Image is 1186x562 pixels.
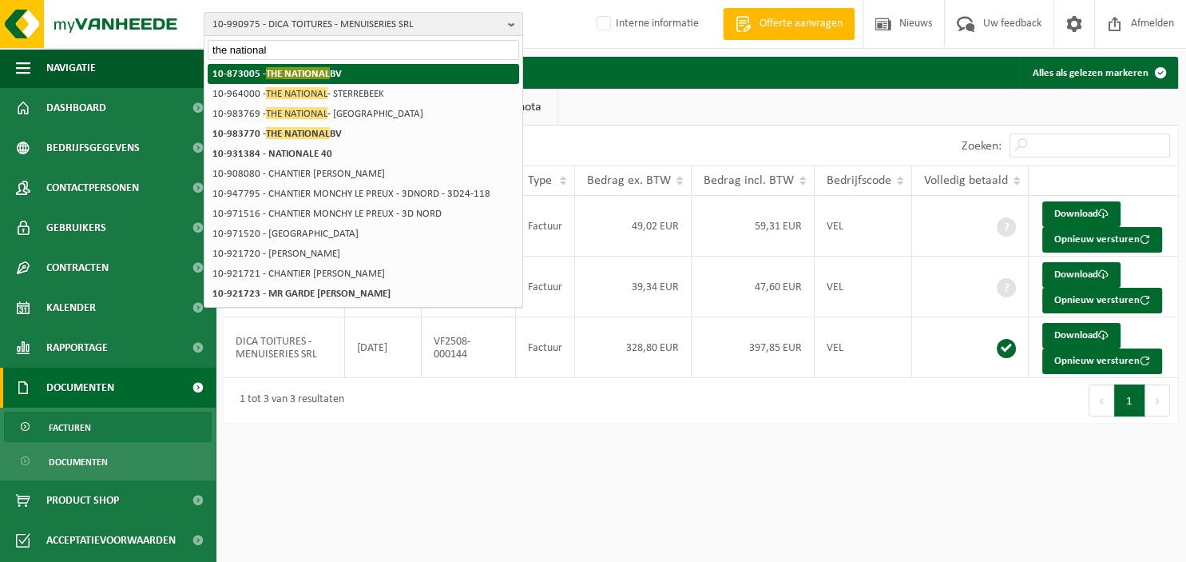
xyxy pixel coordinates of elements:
[924,174,1008,187] span: Volledig betaald
[815,196,912,257] td: VEL
[692,196,815,257] td: 59,31 EUR
[46,208,106,248] span: Gebruikers
[46,88,106,128] span: Dashboard
[704,174,794,187] span: Bedrag incl. BTW
[46,368,114,408] span: Documenten
[212,67,342,79] strong: 10-873005 - BV
[266,87,327,99] span: THE NATIONAL
[1020,57,1176,89] button: Alles als gelezen markeren
[49,447,108,477] span: Documenten
[212,289,391,299] strong: 10-921723 - MR GARDE [PERSON_NAME]
[815,257,912,317] td: VEL
[1114,385,1145,417] button: 1
[1042,201,1121,227] a: Download
[815,317,912,378] td: VEL
[46,128,140,168] span: Bedrijfsgegevens
[575,257,692,317] td: 39,34 EUR
[46,520,176,560] span: Acceptatievoorwaarden
[46,288,96,328] span: Kalender
[224,317,345,378] td: DICA TOITURES - MENUISERIES SRL
[1042,349,1162,374] button: Opnieuw versturen
[4,412,212,442] a: Facturen
[692,257,815,317] td: 47,60 EUR
[1042,262,1121,288] a: Download
[266,127,330,139] span: THE NATIONAL
[575,196,692,257] td: 49,02 EUR
[232,386,344,415] div: 1 tot 3 van 3 resultaten
[962,140,1002,153] label: Zoeken:
[212,13,502,37] span: 10-990975 - DICA TOITURES - MENUISERIES SRL
[1042,323,1121,349] a: Download
[46,248,109,288] span: Contracten
[208,264,519,284] li: 10-921721 - CHANTIER [PERSON_NAME]
[345,317,422,378] td: [DATE]
[723,8,855,40] a: Offerte aanvragen
[266,67,330,79] span: THE NATIONAL
[827,174,891,187] span: Bedrijfscode
[1042,227,1162,253] button: Opnieuw versturen
[46,48,96,88] span: Navigatie
[208,104,519,124] li: 10-983769 - - [GEOGRAPHIC_DATA]
[208,204,519,224] li: 10-971516 - CHANTIER MONCHY LE PREUX - 3D NORD
[208,244,519,264] li: 10-921720 - [PERSON_NAME]
[422,317,516,378] td: VF2508-000144
[208,224,519,244] li: 10-971520 - [GEOGRAPHIC_DATA]
[4,446,212,476] a: Documenten
[46,480,119,520] span: Product Shop
[587,174,671,187] span: Bedrag ex. BTW
[208,164,519,184] li: 10-908080 - CHANTIER [PERSON_NAME]
[266,107,327,119] span: THE NATIONAL
[212,149,332,159] strong: 10-931384 - NATIONALE 40
[49,413,91,443] span: Facturen
[46,328,108,368] span: Rapportage
[204,12,523,36] button: 10-990975 - DICA TOITURES - MENUISERIES SRL
[516,257,575,317] td: Factuur
[756,16,847,32] span: Offerte aanvragen
[528,174,552,187] span: Type
[46,168,139,208] span: Contactpersonen
[516,317,575,378] td: Factuur
[1042,288,1162,313] button: Opnieuw versturen
[208,40,519,60] input: Zoeken naar gekoppelde vestigingen
[516,196,575,257] td: Factuur
[1145,385,1170,417] button: Next
[593,12,699,36] label: Interne informatie
[1089,385,1114,417] button: Previous
[692,317,815,378] td: 397,85 EUR
[212,127,342,139] strong: 10-983770 - BV
[208,184,519,204] li: 10-947795 - CHANTIER MONCHY LE PREUX - 3DNORD - 3D24-118
[208,84,519,104] li: 10-964000 - - STERREBEEK
[575,317,692,378] td: 328,80 EUR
